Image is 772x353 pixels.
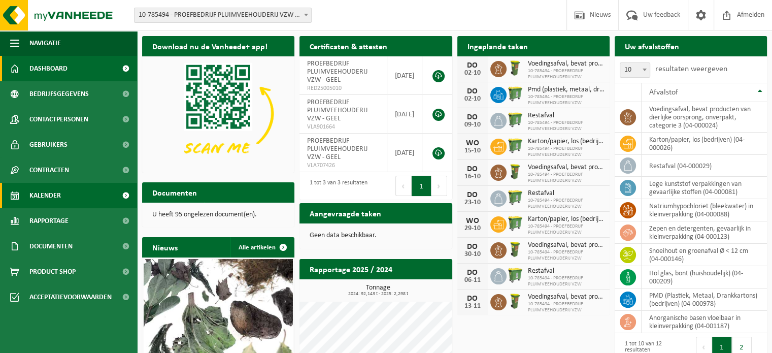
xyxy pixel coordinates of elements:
span: Restafval [528,267,605,275]
h2: Documenten [142,182,207,202]
span: 10-785494 - PROEFBEDRIJF PLUIMVEEHOUDERIJ VZW [528,146,605,158]
div: 23-10 [462,199,483,206]
div: DO [462,243,483,251]
img: WB-0770-HPE-GN-50 [507,267,524,284]
span: 10-785494 - PROEFBEDRIJF PLUIMVEEHOUDERIJ VZW [528,198,605,210]
span: Voedingsafval, bevat producten van dierlijke oorsprong, onverpakt, categorie 3 [528,60,605,68]
div: 16-10 [462,173,483,180]
span: 10-785494 - PROEFBEDRIJF PLUIMVEEHOUDERIJ VZW [528,172,605,184]
td: lege kunststof verpakkingen van gevaarlijke stoffen (04-000081) [642,177,767,199]
span: 10-785494 - PROEFBEDRIJF PLUIMVEEHOUDERIJ VZW [528,120,605,132]
span: Voedingsafval, bevat producten van dierlijke oorsprong, onverpakt, categorie 3 [528,164,605,172]
td: hol glas, bont (huishoudelijk) (04-000209) [642,266,767,288]
span: Voedingsafval, bevat producten van dierlijke oorsprong, onverpakt, categorie 3 [528,241,605,249]
h2: Download nu de Vanheede+ app! [142,36,278,56]
span: Afvalstof [649,88,678,97]
label: resultaten weergeven [655,65,727,73]
span: Documenten [29,234,73,259]
span: VLA901664 [307,123,379,131]
span: Pmd (plastiek, metaal, drankkartons) (bedrijven) [528,86,605,94]
div: DO [462,61,483,70]
span: 10-785494 - PROEFBEDRIJF PLUIMVEEHOUDERIJ VZW [528,223,605,236]
span: Karton/papier, los (bedrijven) [528,138,605,146]
span: Kalender [29,183,61,208]
span: 10-785494 - PROEFBEDRIJF PLUIMVEEHOUDERIJ VZW [528,301,605,313]
td: [DATE] [387,134,422,172]
img: Download de VHEPlus App [142,56,294,171]
img: WB-0770-HPE-GN-50 [507,215,524,232]
img: WB-0060-HPE-GN-50 [507,163,524,180]
span: PROEFBEDRIJF PLUIMVEEHOUDERIJ VZW - GEEL [307,60,367,84]
span: 10-785494 - PROEFBEDRIJF PLUIMVEEHOUDERIJ VZW [528,68,605,80]
img: WB-0060-HPE-GN-50 [507,241,524,258]
td: natriumhypochloriet (bleekwater) in kleinverpakking (04-000088) [642,199,767,221]
h3: Tonnage [305,284,452,297]
div: DO [462,191,483,199]
h2: Nieuws [142,237,188,257]
img: WB-0770-HPE-GN-50 [507,85,524,103]
td: zepen en detergenten, gevaarlijk in kleinverpakking (04-000123) [642,221,767,244]
img: WB-0060-HPE-GN-50 [507,59,524,77]
div: 02-10 [462,70,483,77]
td: voedingsafval, bevat producten van dierlijke oorsprong, onverpakt, categorie 3 (04-000024) [642,102,767,133]
div: 1 tot 3 van 3 resultaten [305,175,367,197]
span: 10 [620,62,650,78]
h2: Certificaten & attesten [299,36,397,56]
span: PROEFBEDRIJF PLUIMVEEHOUDERIJ VZW - GEEL [307,137,367,161]
span: Restafval [528,189,605,198]
span: Rapportage [29,208,69,234]
span: Bedrijfsgegevens [29,81,89,107]
span: Contactpersonen [29,107,88,132]
a: Alle artikelen [230,237,293,258]
div: DO [462,269,483,277]
div: 30-10 [462,251,483,258]
span: 10-785494 - PROEFBEDRIJF PLUIMVEEHOUDERIJ VZW [528,275,605,287]
div: DO [462,165,483,173]
span: Restafval [528,112,605,120]
button: Next [431,176,447,196]
span: Karton/papier, los (bedrijven) [528,215,605,223]
span: 2024: 92,143 t - 2025: 2,298 t [305,292,452,297]
button: Previous [395,176,412,196]
div: 09-10 [462,121,483,129]
div: DO [462,113,483,121]
span: 10-785494 - PROEFBEDRIJF PLUIMVEEHOUDERIJ VZW - GEEL [135,8,311,22]
span: 10 [620,63,650,77]
img: WB-0770-HPE-GN-50 [507,137,524,154]
span: Acceptatievoorwaarden [29,284,112,310]
span: Contracten [29,157,69,183]
div: WO [462,139,483,147]
div: 02-10 [462,95,483,103]
td: [DATE] [387,95,422,134]
p: U heeft 95 ongelezen document(en). [152,211,284,218]
span: 10-785494 - PROEFBEDRIJF PLUIMVEEHOUDERIJ VZW - GEEL [134,8,312,23]
h2: Rapportage 2025 / 2024 [299,259,402,279]
div: 29-10 [462,225,483,232]
div: DO [462,87,483,95]
div: 13-11 [462,303,483,310]
td: snoeihout en groenafval Ø < 12 cm (04-000146) [642,244,767,266]
span: VLA707426 [307,162,379,170]
td: anorganische basen vloeibaar in kleinverpakking (04-001187) [642,311,767,333]
h2: Aangevraagde taken [299,203,391,223]
p: Geen data beschikbaar. [310,232,442,239]
div: WO [462,217,483,225]
img: WB-0770-HPE-GN-50 [507,111,524,129]
span: 10-785494 - PROEFBEDRIJF PLUIMVEEHOUDERIJ VZW [528,249,605,262]
h2: Ingeplande taken [457,36,538,56]
span: Dashboard [29,56,68,81]
button: 1 [412,176,431,196]
h2: Uw afvalstoffen [615,36,689,56]
td: restafval (04-000029) [642,155,767,177]
img: WB-0770-HPE-GN-50 [507,189,524,206]
div: 06-11 [462,277,483,284]
img: WB-0060-HPE-GN-50 [507,293,524,310]
span: Navigatie [29,30,61,56]
span: 10-785494 - PROEFBEDRIJF PLUIMVEEHOUDERIJ VZW [528,94,605,106]
span: RED25005010 [307,84,379,92]
td: [DATE] [387,56,422,95]
td: karton/papier, los (bedrijven) (04-000026) [642,133,767,155]
span: PROEFBEDRIJF PLUIMVEEHOUDERIJ VZW - GEEL [307,99,367,122]
span: Gebruikers [29,132,68,157]
span: Product Shop [29,259,76,284]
